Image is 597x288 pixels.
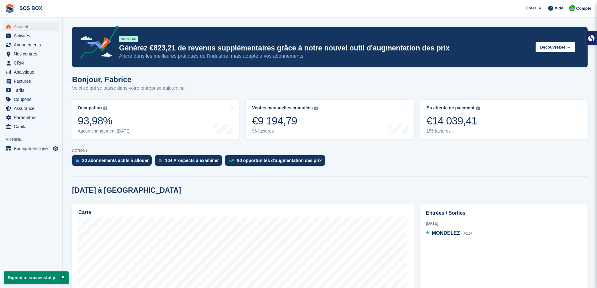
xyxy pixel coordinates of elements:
span: Factures [14,77,51,86]
span: Activités [14,31,51,40]
a: SOS BOX [17,3,45,13]
a: Ventes mensuelles cumulées €9 194,79 96 factures [246,100,414,139]
span: MONDELEZ [432,230,460,236]
span: Aide [554,5,563,11]
div: 155 factures [427,128,480,134]
span: Capital [14,122,51,131]
a: menu [3,144,59,153]
a: En attente de paiement €14 039,41 155 factures [420,100,588,139]
a: 30 abonnements actifs à allouer [72,155,155,169]
a: menu [3,122,59,131]
a: menu [3,22,59,31]
div: Occupation [78,105,102,111]
div: En attente de paiement [427,105,474,111]
span: Coupons [14,95,51,104]
img: stora-icon-8386f47178a22dfd0bd8f6a31ec36ba5ce8667c1dd55bd0f319d3a0aa187defe.svg [5,4,14,13]
span: Analytique [14,68,51,76]
a: menu [3,77,59,86]
div: Ventes mensuelles cumulées [252,105,313,111]
div: 30 abonnements actifs à allouer [82,158,149,163]
div: [DATE] [426,221,582,226]
a: menu [3,68,59,76]
a: menu [3,95,59,104]
p: Voici ce qui se passe dans votre entreprise aujourd'hui [72,85,186,92]
div: €9 194,79 [252,114,318,127]
p: ACTIONS [72,149,588,153]
img: active_subscription_to_allocate_icon-d502201f5373d7db506a760aba3b589e785aa758c864c3986d89f69b8ff3... [76,159,79,163]
img: Fabrice [569,5,575,11]
span: Abonnements [14,40,51,49]
a: Boutique d'aperçu [52,145,59,152]
p: Générez €823,21 de revenus supplémentaires grâce à notre nouvel outil d'augmentation des prix [119,44,531,53]
span: CRM [14,59,51,67]
p: Signed in successfully. [4,271,69,284]
a: menu [3,31,59,40]
img: price-adjustments-announcement-icon-8257ccfd72463d97f412b2fc003d46551f7dbcb40ab6d574587a9cd5c0d94... [75,25,119,61]
span: Tarifs [14,86,51,95]
span: A114 [463,231,472,236]
a: Occupation 93,98% Aucun changement [DATE] [71,100,239,139]
h2: Carte [78,210,91,215]
div: €14 039,41 [427,114,480,127]
span: Compte [576,5,591,12]
div: 96 factures [252,128,318,134]
h1: Bonjour, Fabrice [72,75,186,84]
img: icon-info-grey-7440780725fd019a000dd9b08b2336e03edf1995a4989e88bcd33f0948082b44.svg [103,107,107,110]
a: menu [3,113,59,122]
span: Assurance [14,104,51,113]
img: icon-info-grey-7440780725fd019a000dd9b08b2336e03edf1995a4989e88bcd33f0948082b44.svg [314,107,318,110]
span: Paramètres [14,113,51,122]
a: menu [3,59,59,67]
a: menu [3,86,59,95]
span: Vitrine [6,136,62,143]
img: price_increase_opportunities-93ffe204e8149a01c8c9dc8f82e8f89637d9d84a8eef4429ea346261dce0b2c0.svg [229,159,234,162]
h2: [DATE] à [GEOGRAPHIC_DATA] [72,186,181,195]
a: menu [3,40,59,49]
span: Nos centres [14,50,51,58]
button: Découvrez-le → [536,42,575,52]
h2: Entrées / Sorties [426,209,582,217]
a: menu [3,104,59,113]
div: Aucun changement [DATE] [78,128,131,134]
div: 90 opportunités d'augmentation des prix [237,158,322,163]
span: Boutique en ligne [14,144,51,153]
a: 104 Prospects à examiner [155,155,225,169]
a: 90 opportunités d'augmentation des prix [225,155,328,169]
div: 104 Prospects à examiner [165,158,219,163]
span: Accueil [14,22,51,31]
p: Ancré dans les meilleures pratiques de l’industrie, mais adapté à vos abonnements. [119,53,531,60]
a: MONDELEZ A114 [426,229,472,238]
img: prospect-51fa495bee0391a8d652442698ab0144808aea92771e9ea1ae160a38d050c398.svg [159,159,162,162]
div: 93,98% [78,114,131,127]
div: NOUVEAU [119,36,138,42]
a: menu [3,50,59,58]
span: Créer [526,5,536,11]
img: icon-info-grey-7440780725fd019a000dd9b08b2336e03edf1995a4989e88bcd33f0948082b44.svg [476,107,480,110]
